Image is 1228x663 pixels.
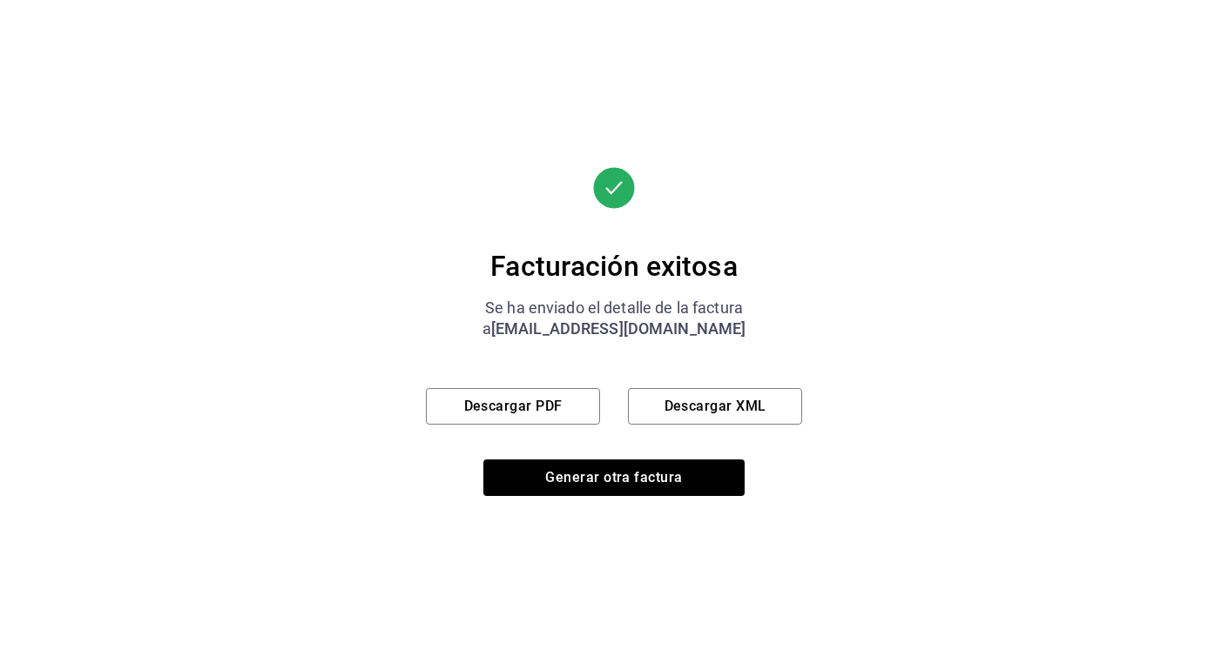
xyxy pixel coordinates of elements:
div: a [426,318,802,339]
button: Generar otra factura [483,459,745,496]
div: Se ha enviado el detalle de la factura [426,298,802,318]
button: Descargar PDF [426,388,600,425]
button: Descargar XML [628,388,802,425]
div: Facturación exitosa [426,249,802,284]
span: [EMAIL_ADDRESS][DOMAIN_NAME] [491,319,746,338]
